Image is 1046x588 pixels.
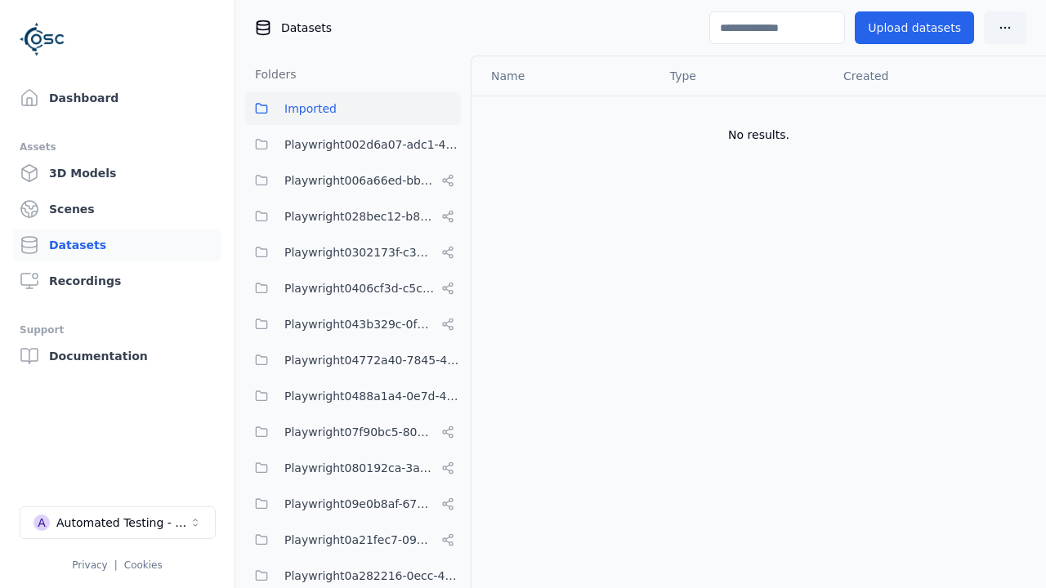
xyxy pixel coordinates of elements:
[284,350,461,370] span: Playwright04772a40-7845-40f2-bf94-f85d29927f9d
[245,128,461,161] button: Playwright002d6a07-adc1-4c24-b05e-c31b39d5c727
[245,452,461,484] button: Playwright080192ca-3ab8-4170-8689-2c2dffafb10d
[284,99,337,118] span: Imported
[245,92,461,125] button: Imported
[13,340,221,372] a: Documentation
[284,530,435,550] span: Playwright0a21fec7-093e-446e-ac90-feefe60349da
[13,229,221,261] a: Datasets
[472,96,1046,174] td: No results.
[114,559,118,571] span: |
[855,11,974,44] button: Upload datasets
[281,20,332,36] span: Datasets
[13,82,221,114] a: Dashboard
[657,56,830,96] th: Type
[13,193,221,225] a: Scenes
[56,514,189,531] div: Automated Testing - Playwright
[284,566,461,586] span: Playwright0a282216-0ecc-4192-904d-1db5382f43aa
[245,344,461,376] button: Playwright04772a40-7845-40f2-bf94-f85d29927f9d
[472,56,657,96] th: Name
[284,243,435,262] span: Playwright0302173f-c313-40eb-a2c1-2f14b0f3806f
[245,272,461,305] button: Playwright0406cf3d-c5c6-4809-a891-d4d7aaf60441
[284,207,435,226] span: Playwright028bec12-b853-4041-8716-f34111cdbd0b
[245,236,461,269] button: Playwright0302173f-c313-40eb-a2c1-2f14b0f3806f
[20,506,216,539] button: Select a workspace
[20,137,215,157] div: Assets
[20,320,215,340] div: Support
[245,200,461,233] button: Playwright028bec12-b853-4041-8716-f34111cdbd0b
[284,278,435,298] span: Playwright0406cf3d-c5c6-4809-a891-d4d7aaf60441
[284,494,435,514] span: Playwright09e0b8af-6797-487c-9a58-df45af994400
[245,308,461,341] button: Playwright043b329c-0fea-4eef-a1dd-c1b85d96f68d
[13,265,221,297] a: Recordings
[72,559,107,571] a: Privacy
[245,523,461,556] button: Playwright0a21fec7-093e-446e-ac90-feefe60349da
[13,157,221,189] a: 3D Models
[830,56,1020,96] th: Created
[284,314,435,334] span: Playwright043b329c-0fea-4eef-a1dd-c1b85d96f68d
[245,164,461,197] button: Playwright006a66ed-bbfa-4b84-a6f2-8b03960da6f1
[20,16,65,62] img: Logo
[245,416,461,448] button: Playwright07f90bc5-80d1-4d58-862e-051c9f56b799
[34,514,50,531] div: A
[245,488,461,520] button: Playwright09e0b8af-6797-487c-9a58-df45af994400
[284,422,435,442] span: Playwright07f90bc5-80d1-4d58-862e-051c9f56b799
[284,386,461,406] span: Playwright0488a1a4-0e7d-4299-bdea-dd156cc484d6
[245,380,461,412] button: Playwright0488a1a4-0e7d-4299-bdea-dd156cc484d6
[284,135,461,154] span: Playwright002d6a07-adc1-4c24-b05e-c31b39d5c727
[284,171,435,190] span: Playwright006a66ed-bbfa-4b84-a6f2-8b03960da6f1
[124,559,163,571] a: Cookies
[284,458,435,478] span: Playwright080192ca-3ab8-4170-8689-2c2dffafb10d
[245,66,297,82] h3: Folders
